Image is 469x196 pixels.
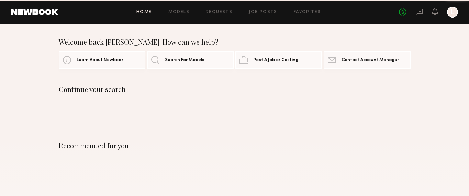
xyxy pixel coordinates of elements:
[294,10,321,14] a: Favorites
[342,58,399,62] span: Contact Account Manager
[253,58,298,62] span: Post A Job or Casting
[324,51,410,69] a: Contact Account Manager
[206,10,232,14] a: Requests
[59,141,411,150] div: Recommended for you
[168,10,189,14] a: Models
[447,7,458,18] a: L
[147,51,234,69] a: Search For Models
[59,38,411,46] div: Welcome back [PERSON_NAME]! How can we help?
[136,10,152,14] a: Home
[59,51,145,69] a: Learn About Newbook
[165,58,204,62] span: Search For Models
[235,51,322,69] a: Post A Job or Casting
[249,10,277,14] a: Job Posts
[59,85,411,93] div: Continue your search
[77,58,124,62] span: Learn About Newbook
